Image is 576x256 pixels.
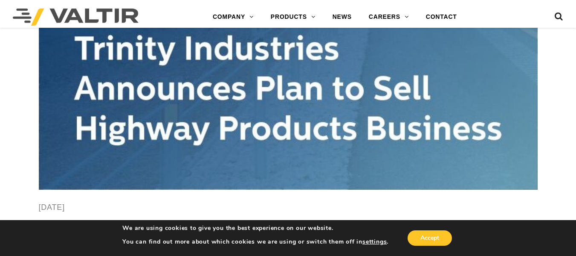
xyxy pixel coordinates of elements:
[360,9,417,26] a: CAREERS
[13,9,139,26] img: Valtir
[39,203,65,212] a: [DATE]
[324,9,360,26] a: NEWS
[122,238,388,246] p: You can find out more about which cookies we are using or switch them off in .
[39,219,538,239] div: BACK / NEWS Trinity Industries, Inc. Announces Plan to Sell Highway Products Business Company Rel...
[408,230,452,246] button: Accept
[262,9,324,26] a: PRODUCTS
[362,238,387,246] button: settings
[417,9,466,26] a: CONTACT
[204,9,262,26] a: COMPANY
[122,224,388,232] p: We are using cookies to give you the best experience on our website.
